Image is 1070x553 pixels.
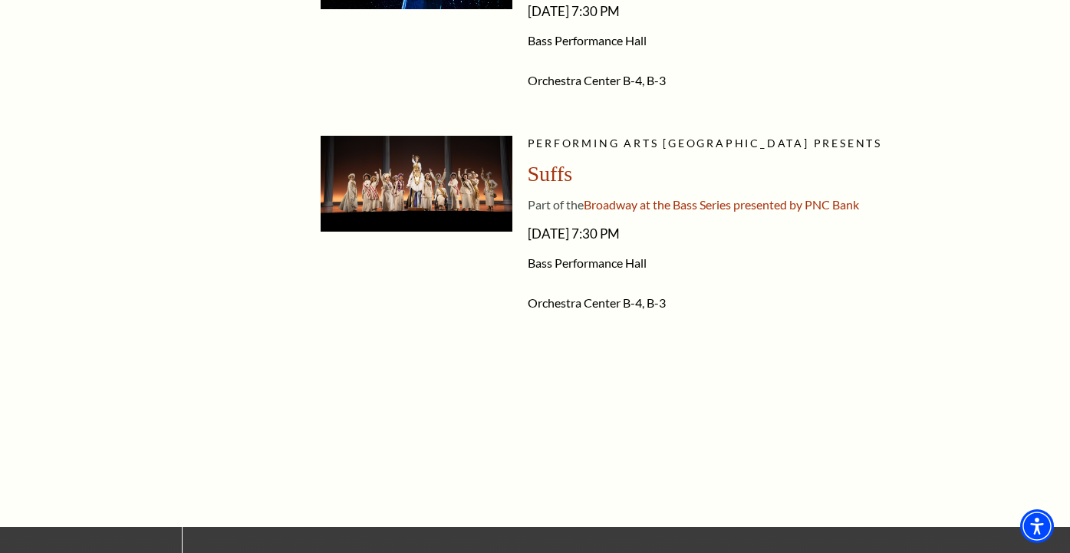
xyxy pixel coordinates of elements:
[528,295,621,310] span: Orchestra Center
[528,73,621,87] span: Orchestra Center
[528,137,883,150] span: Performing Arts [GEOGRAPHIC_DATA] presents
[528,222,999,246] span: [DATE] 7:30 PM
[584,197,859,212] span: Broadway at the Bass Series presented by PNC Bank
[1020,509,1054,543] div: Accessibility Menu
[623,295,666,310] span: B-4, B-3
[528,162,573,186] span: Suffs
[321,136,512,232] img: A theatrical performance featuring a diverse group of women in historical costumes, celebrating e...
[528,255,999,271] span: Bass Performance Hall
[623,73,666,87] span: B-4, B-3
[528,33,999,48] span: Bass Performance Hall
[528,197,584,212] span: Part of the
